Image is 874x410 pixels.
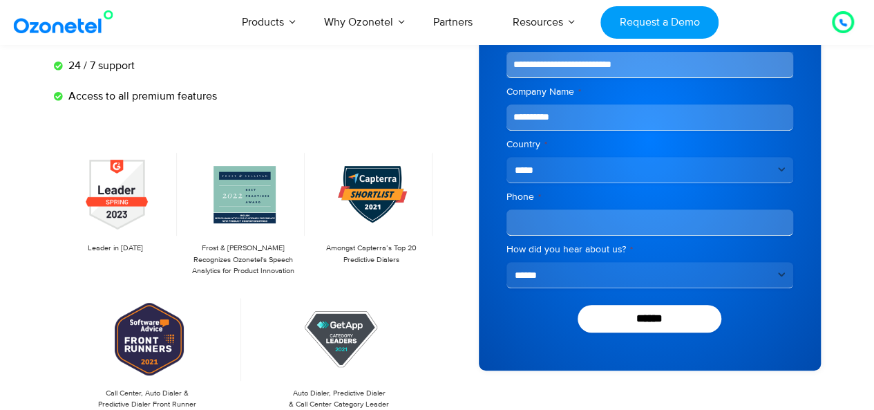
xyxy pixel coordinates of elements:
[506,190,793,204] label: Phone
[65,57,135,74] span: 24 / 7 support
[506,85,793,99] label: Company Name
[506,138,793,151] label: Country
[600,6,719,39] a: Request a Demo
[188,243,298,277] p: Frost & [PERSON_NAME] Recognizes Ozonetel's Speech Analytics for Product Innovation
[316,243,426,265] p: Amongst Capterra’s Top 20 Predictive Dialers
[65,88,217,104] span: Access to all premium features
[506,243,793,257] label: How did you hear about us?
[61,243,171,254] p: Leader in [DATE]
